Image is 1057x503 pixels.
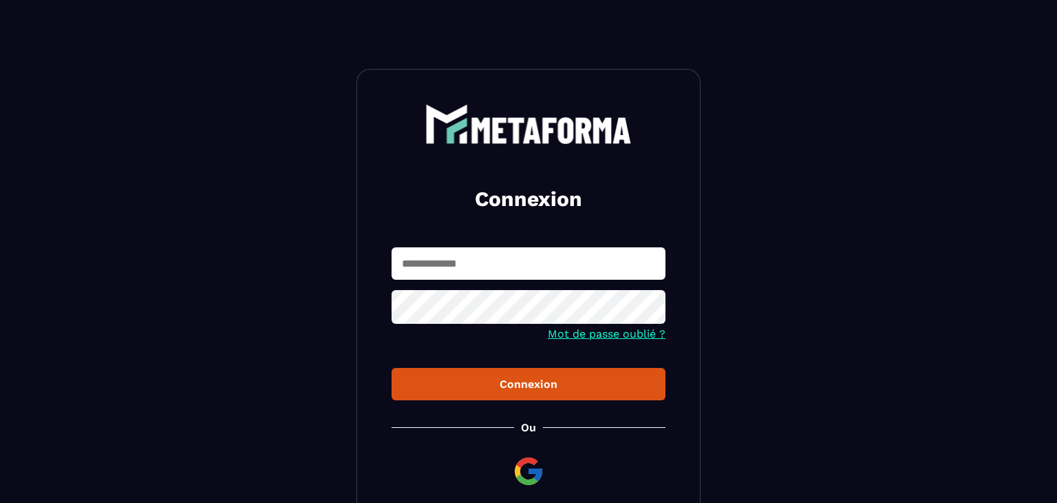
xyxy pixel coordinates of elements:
[548,327,665,340] a: Mot de passe oublié ?
[392,104,665,144] a: logo
[512,455,545,488] img: google
[521,421,536,434] p: Ou
[392,368,665,400] button: Connexion
[408,185,649,213] h2: Connexion
[403,378,654,391] div: Connexion
[425,104,632,144] img: logo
